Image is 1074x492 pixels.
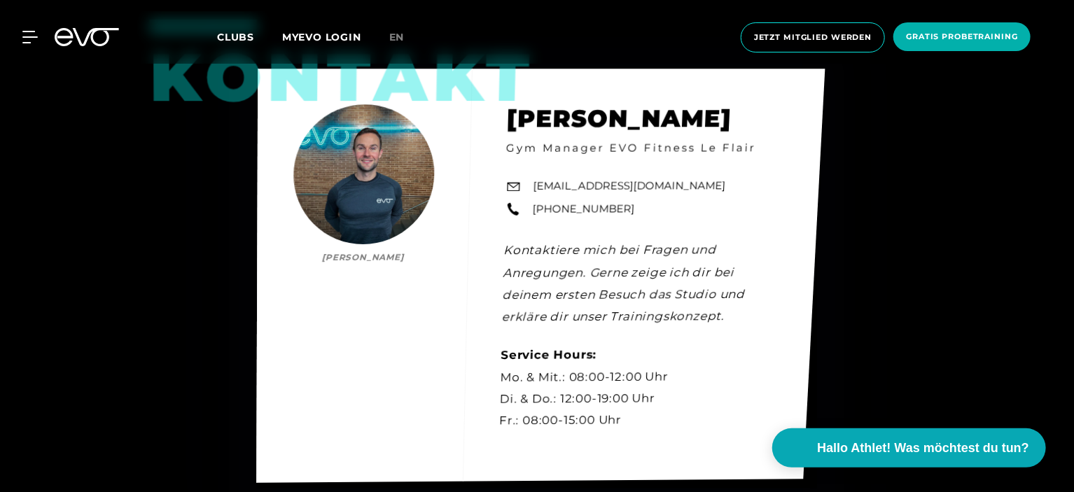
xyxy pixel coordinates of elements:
[533,178,726,195] a: [EMAIL_ADDRESS][DOMAIN_NAME]
[532,202,635,218] a: [PHONE_NUMBER]
[906,31,1018,43] span: Gratis Probetraining
[282,31,361,43] a: MYEVO LOGIN
[217,30,282,43] a: Clubs
[817,439,1029,458] span: Hallo Athlet! Was möchtest du tun?
[772,428,1046,468] button: Hallo Athlet! Was möchtest du tun?
[754,31,872,43] span: Jetzt Mitglied werden
[389,29,421,45] a: en
[737,22,889,52] a: Jetzt Mitglied werden
[889,22,1035,52] a: Gratis Probetraining
[217,31,254,43] span: Clubs
[389,31,405,43] span: en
